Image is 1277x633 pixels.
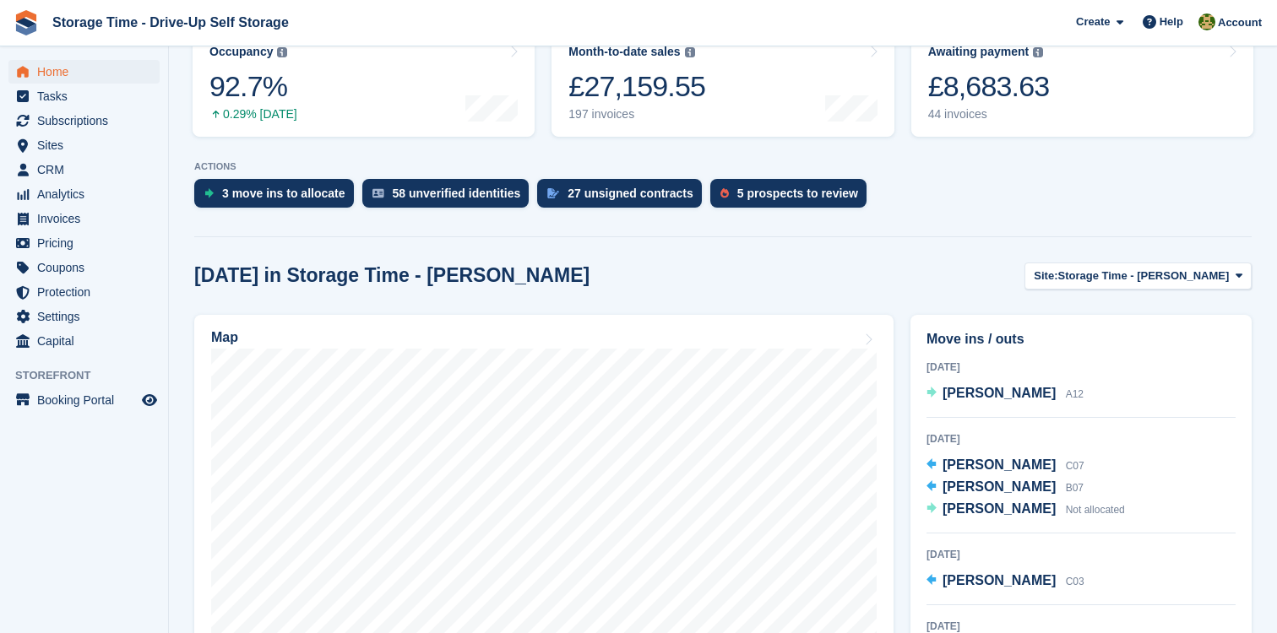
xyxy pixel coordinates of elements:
div: 58 unverified identities [393,187,521,200]
span: C07 [1066,460,1084,472]
span: Settings [37,305,139,328]
span: Booking Portal [37,388,139,412]
a: [PERSON_NAME] C03 [927,571,1084,592]
span: Protection [37,280,139,304]
h2: [DATE] in Storage Time - [PERSON_NAME] [194,264,590,287]
img: icon-info-grey-7440780725fd019a000dd9b08b2336e03edf1995a4989e88bcd33f0948082b44.svg [1033,47,1043,57]
span: Site: [1034,268,1057,284]
a: Preview store [139,390,160,410]
a: Awaiting payment £8,683.63 44 invoices [911,30,1253,137]
span: Subscriptions [37,109,139,133]
span: [PERSON_NAME] [943,479,1056,494]
span: B07 [1066,482,1084,494]
span: Invoices [37,207,139,230]
img: prospect-51fa495bee0391a8d652442698ab0144808aea92771e9ea1ae160a38d050c398.svg [720,188,729,198]
div: 92.7% [209,69,297,104]
h2: Map [211,330,238,345]
a: menu [8,231,160,255]
span: Pricing [37,231,139,255]
span: C03 [1066,576,1084,587]
a: [PERSON_NAME] C07 [927,455,1084,477]
a: Month-to-date sales £27,159.55 197 invoices [552,30,894,137]
a: 58 unverified identities [362,179,538,216]
img: contract_signature_icon-13c848040528278c33f63329250d36e43548de30e8caae1d1a13099fd9432cc5.svg [547,188,559,198]
span: Not allocated [1066,504,1125,516]
div: [DATE] [927,431,1236,446]
a: menu [8,207,160,230]
a: 5 prospects to review [710,179,875,216]
span: Storage Time - [PERSON_NAME] [1058,268,1230,284]
span: Analytics [37,182,139,206]
span: [PERSON_NAME] [943,457,1056,472]
div: £8,683.63 [928,69,1050,104]
a: menu [8,256,160,279]
div: Occupancy [209,45,273,59]
a: menu [8,60,160,84]
span: Home [37,60,139,84]
span: A12 [1066,388,1084,400]
a: 3 move ins to allocate [194,179,362,216]
div: 44 invoices [928,107,1050,122]
div: [DATE] [927,360,1236,375]
img: Zain Sarwar [1198,14,1215,30]
a: menu [8,388,160,412]
span: Coupons [37,256,139,279]
span: [PERSON_NAME] [943,501,1056,516]
div: 27 unsigned contracts [568,187,693,200]
a: menu [8,133,160,157]
span: [PERSON_NAME] [943,573,1056,587]
div: 197 invoices [568,107,705,122]
div: £27,159.55 [568,69,705,104]
div: Awaiting payment [928,45,1030,59]
img: icon-info-grey-7440780725fd019a000dd9b08b2336e03edf1995a4989e88bcd33f0948082b44.svg [685,47,695,57]
a: Occupancy 92.7% 0.29% [DATE] [193,30,535,137]
img: verify_identity-adf6edd0f0f0b5bbfe63781bf79b02c33cf7c696d77639b501bdc392416b5a36.svg [372,188,384,198]
span: CRM [37,158,139,181]
img: stora-icon-8386f47178a22dfd0bd8f6a31ec36ba5ce8667c1dd55bd0f319d3a0aa187defe.svg [14,10,39,35]
img: icon-info-grey-7440780725fd019a000dd9b08b2336e03edf1995a4989e88bcd33f0948082b44.svg [277,47,287,57]
span: Tasks [37,84,139,108]
a: menu [8,280,160,304]
a: menu [8,158,160,181]
a: menu [8,84,160,108]
span: Help [1160,14,1183,30]
a: [PERSON_NAME] A12 [927,383,1084,405]
span: [PERSON_NAME] [943,386,1056,400]
a: Storage Time - Drive-Up Self Storage [46,8,296,36]
span: Storefront [15,367,168,384]
a: menu [8,329,160,353]
img: move_ins_to_allocate_icon-fdf77a2bb77ea45bf5b3d319d69a93e2d87916cf1d5bf7949dd705db3b84f3ca.svg [204,188,214,198]
div: 5 prospects to review [737,187,858,200]
a: menu [8,109,160,133]
p: ACTIONS [194,161,1252,172]
span: Create [1076,14,1110,30]
span: Sites [37,133,139,157]
a: [PERSON_NAME] B07 [927,477,1084,499]
button: Site: Storage Time - [PERSON_NAME] [1024,262,1252,290]
a: menu [8,305,160,328]
h2: Move ins / outs [927,329,1236,349]
div: 3 move ins to allocate [222,187,345,200]
div: 0.29% [DATE] [209,107,297,122]
a: 27 unsigned contracts [537,179,710,216]
div: Month-to-date sales [568,45,680,59]
a: [PERSON_NAME] Not allocated [927,499,1125,521]
a: menu [8,182,160,206]
div: [DATE] [927,547,1236,562]
span: Capital [37,329,139,353]
span: Account [1218,14,1262,31]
